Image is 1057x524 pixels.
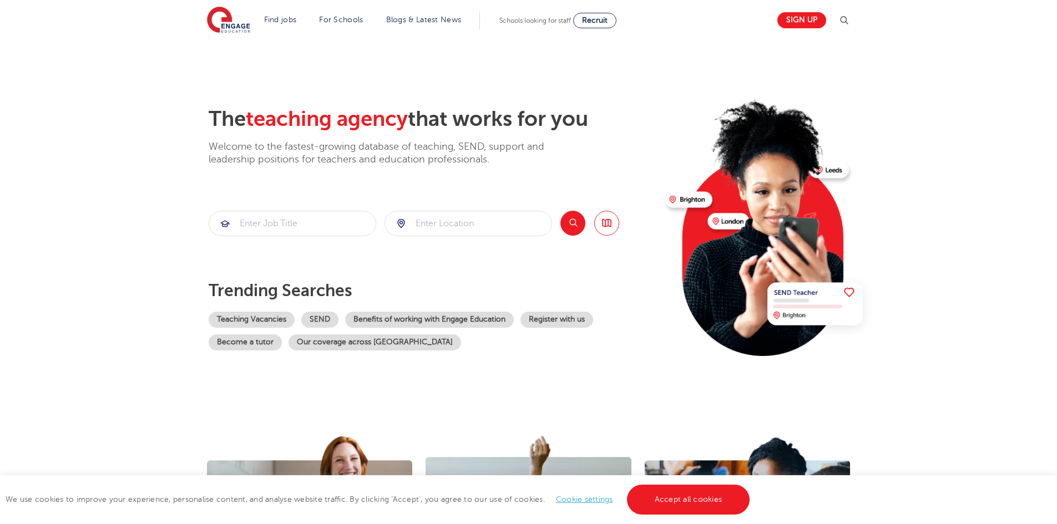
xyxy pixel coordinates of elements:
[627,485,750,515] a: Accept all cookies
[264,16,297,24] a: Find jobs
[207,7,250,34] img: Engage Education
[209,106,656,132] h2: The that works for you
[6,495,752,503] span: We use cookies to improve your experience, personalise content, and analyse website traffic. By c...
[386,16,462,24] a: Blogs & Latest News
[209,281,656,301] p: Trending searches
[345,312,514,328] a: Benefits of working with Engage Education
[289,334,461,350] a: Our coverage across [GEOGRAPHIC_DATA]
[209,211,376,236] input: Submit
[246,107,408,131] span: teaching agency
[209,312,295,328] a: Teaching Vacancies
[520,312,593,328] a: Register with us
[582,16,608,24] span: Recruit
[573,13,616,28] a: Recruit
[385,211,552,236] input: Submit
[556,495,613,503] a: Cookie settings
[209,140,575,166] p: Welcome to the fastest-growing database of teaching, SEND, support and leadership positions for t...
[499,17,571,24] span: Schools looking for staff
[209,334,282,350] a: Become a tutor
[777,12,826,28] a: Sign up
[560,211,585,236] button: Search
[319,16,363,24] a: For Schools
[301,312,338,328] a: SEND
